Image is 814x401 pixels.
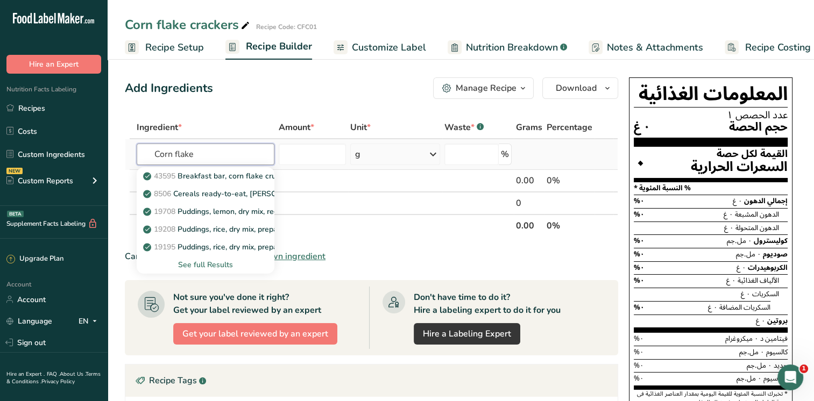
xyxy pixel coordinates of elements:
[799,364,808,373] span: 1
[145,40,204,55] span: Recipe Setup
[735,207,779,222] span: الدهون المشبعة
[47,370,60,378] a: FAQ .
[634,345,644,360] span: ٠%
[544,214,594,237] th: 0%
[774,358,788,373] span: حديد
[747,358,772,373] span: ٠ مل.جم
[137,185,274,203] a: 8506Cereals ready-to-eat, [PERSON_NAME] Corn Flakes
[444,121,484,134] div: Waste
[516,121,542,134] span: Grams
[634,300,645,315] span: ٠%
[182,327,328,340] span: Get your label reviewed by an expert
[125,364,618,397] div: Recipe Tags
[763,247,788,262] span: صوديوم
[414,323,520,345] a: Hire a Labeling Expert
[634,273,645,288] span: ٠%
[154,206,175,217] span: 19708
[748,260,788,275] span: الكربوهيدرات
[516,197,542,210] div: 0
[79,314,101,327] div: EN
[6,175,73,187] div: Custom Reports
[514,214,544,237] th: 0.00
[756,313,766,328] span: ٠ غ
[729,120,788,134] span: حجم الحصة
[6,370,101,385] a: Terms & Conditions .
[634,331,644,346] span: ٠%
[735,220,779,235] span: الدهون المتحولة
[726,273,736,288] span: ٠ غ
[6,168,23,174] div: NEW
[256,22,317,32] div: Recipe Code: CFC01
[6,254,63,264] div: Upgrade Plan
[741,287,751,302] span: ٠ غ
[6,312,52,331] a: Language
[719,300,770,315] span: السكريات المضافة
[777,364,803,390] iframe: Intercom live chat
[634,371,644,386] span: ٠%
[135,214,514,237] th: Net Totals
[7,211,24,217] div: BETA
[355,148,360,161] div: g
[547,121,592,134] span: Percentage
[137,238,274,256] a: 19195Puddings, rice, dry mix, prepared with whole milk
[547,174,592,187] div: 0%
[708,300,718,315] span: ٠ غ
[739,345,765,360] span: ٠ مل.جم
[745,40,811,55] span: Recipe Costing
[763,371,788,386] span: بوتاسيوم
[448,35,567,60] a: Nutrition Breakdown
[137,167,274,185] a: 43595Breakfast bar, corn flake crust with fruit
[246,39,312,54] span: Recipe Builder
[145,170,316,182] p: Breakfast bar, corn flake crust with fruit
[225,34,312,60] a: Recipe Builder
[145,259,266,270] div: See full Results
[228,250,325,263] span: Add your own ingredient
[589,35,703,60] a: Notes & Attachments
[125,250,618,263] div: Can't find your ingredient?
[744,194,788,209] span: إجمالي الدهون
[137,220,274,238] a: 19208Puddings, rice, dry mix, prepared with 2% milk
[727,233,752,248] span: ٠ مل.جم
[738,273,779,288] span: الألياف الغذائية
[352,40,426,55] span: Customize Label
[634,233,645,248] span: ٠%
[733,194,742,209] span: ٠ غ
[173,323,337,345] button: Get your label reviewed by an expert
[634,207,645,222] span: ٠%
[634,358,644,373] span: ٠%
[125,15,252,34] div: Corn flake crackers
[634,194,645,209] span: ٠%
[634,110,788,120] div: عدد الحصص ١
[760,331,788,346] span: فيتامين د
[154,242,175,252] span: 19195
[766,345,788,360] span: كالسيوم
[137,256,274,274] div: See full Results
[556,82,597,95] span: Download
[125,35,204,60] a: Recipe Setup
[752,287,779,302] span: السكريات
[137,203,274,220] a: 19708Puddings, lemon, dry mix, regular, with added oil, potassium, sodium
[433,77,534,99] button: Manage Recipe
[634,120,650,134] span: ٠ غ
[145,224,336,235] p: Puddings, rice, dry mix, prepared with 2% milk
[6,370,45,378] a: Hire an Expert .
[737,371,762,386] span: ٠ مل.جم
[60,370,86,378] a: About Us .
[725,35,811,60] a: Recipe Costing
[137,121,182,134] span: Ingredient
[6,55,101,74] button: Hire an Expert
[725,331,759,346] span: ٠ ميكروغرام
[691,149,788,159] div: القيمة لكل حصة
[154,189,171,199] span: 8506
[173,291,321,317] div: Not sure you've done it right? Get your label reviewed by an expert
[724,207,733,222] span: ٠ غ
[145,241,346,253] p: Puddings, rice, dry mix, prepared with whole milk
[634,149,647,177] div: ٠
[607,40,703,55] span: Notes & Attachments
[125,80,213,97] div: Add Ingredients
[456,82,516,95] div: Manage Recipe
[41,378,75,385] a: Privacy Policy
[414,291,561,317] div: Don't have time to do it? Hire a labeling expert to do it for you
[767,313,788,328] span: بروتين
[634,260,645,275] span: ٠%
